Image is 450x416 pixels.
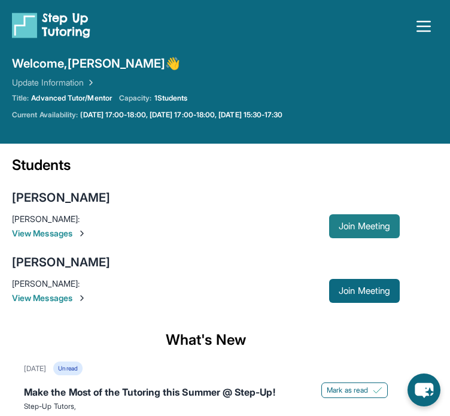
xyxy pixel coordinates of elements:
span: Advanced Tutor/Mentor [31,93,111,103]
a: [DATE] 17:00-18:00, [DATE] 17:00-18:00, [DATE] 15:30-17:30 [80,110,282,120]
div: [PERSON_NAME] [12,254,110,271]
button: Join Meeting [329,279,400,303]
div: Students [12,156,400,182]
span: Welcome, [PERSON_NAME] 👋 [12,55,181,72]
img: Chevron-Right [77,229,87,238]
img: Chevron Right [84,77,96,89]
span: View Messages [12,227,329,239]
img: Mark as read [373,385,382,395]
img: logo [12,12,90,38]
img: Chevron-Right [77,293,87,303]
span: Mark as read [327,385,368,395]
span: Title: [12,93,29,103]
button: Mark as read [321,382,388,398]
span: [PERSON_NAME] : [12,278,80,289]
div: What's New [12,318,400,362]
a: Update Information [12,77,96,89]
button: chat-button [408,374,440,406]
span: Capacity: [119,93,152,103]
span: Join Meeting [339,287,390,294]
div: Unread [53,362,82,375]
span: Current Availability: [12,110,78,120]
p: Step-Up Tutors, [24,402,388,411]
span: Join Meeting [339,223,390,230]
div: [DATE] [24,364,46,374]
div: Make the Most of the Tutoring this Summer @ Step-Up! [24,385,388,402]
span: View Messages [12,292,329,304]
span: 1 Students [154,93,188,103]
div: [PERSON_NAME] [12,189,110,206]
button: Join Meeting [329,214,400,238]
span: [PERSON_NAME] : [12,214,80,224]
